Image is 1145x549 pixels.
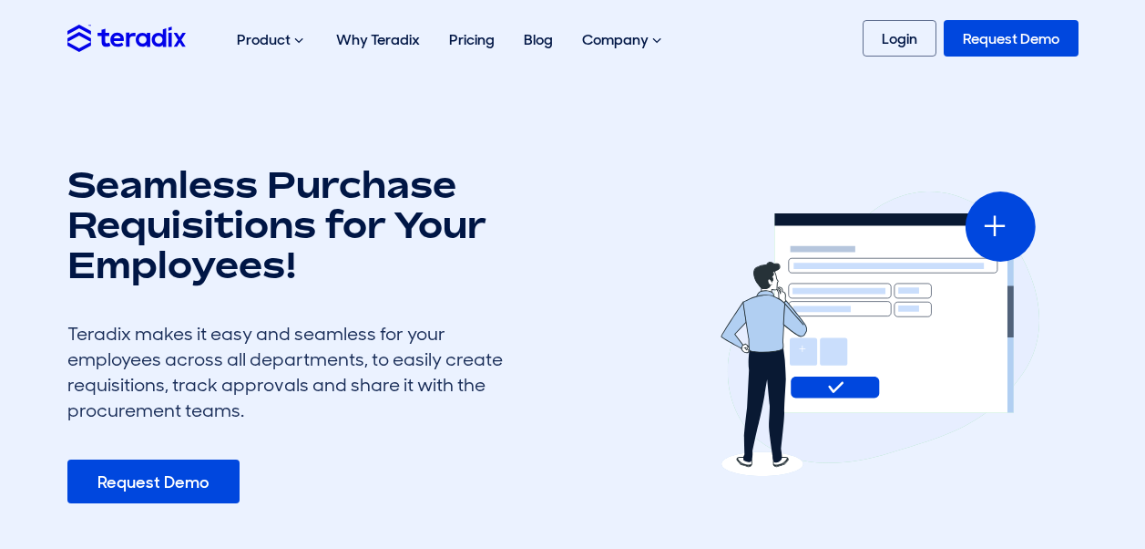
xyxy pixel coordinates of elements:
div: Product [222,11,322,69]
img: erfx feature [711,192,1039,475]
div: Teradix makes it easy and seamless for your employees across all departments, to easily create re... [67,321,505,423]
h1: Seamless Purchase Requisitions for Your Employees! [67,164,505,285]
a: Blog [509,11,567,68]
a: Request Demo [944,20,1079,57]
a: Pricing [434,11,509,68]
a: Login [863,20,936,57]
div: Company [567,11,680,69]
a: Request Demo [67,460,240,503]
a: Why Teradix [322,11,434,68]
img: Teradix logo [67,25,186,51]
